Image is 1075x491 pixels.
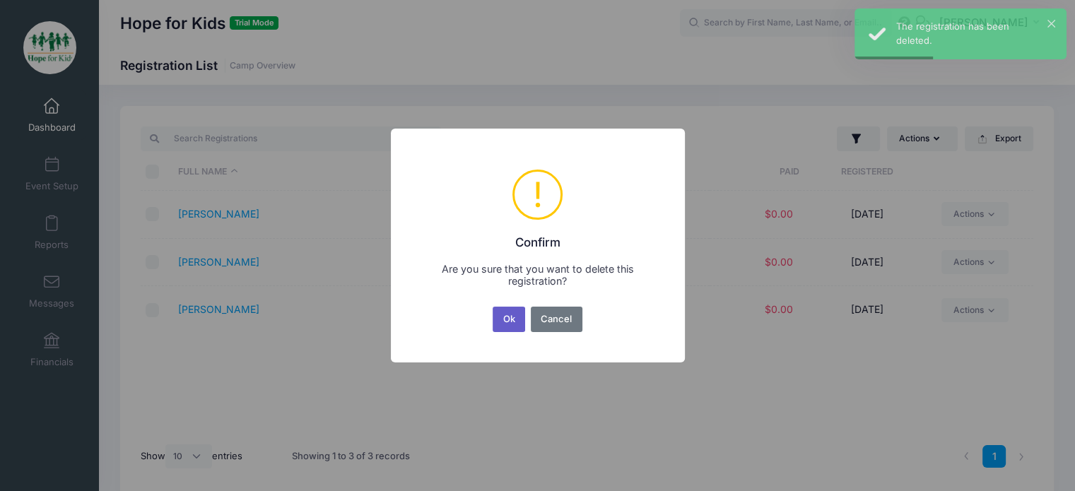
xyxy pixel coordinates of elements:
[493,307,525,332] button: Ok
[1047,20,1055,28] button: ×
[896,20,1055,47] div: The registration has been deleted.
[533,172,543,218] div: !
[409,225,666,249] h2: Confirm
[531,307,582,332] button: Cancel
[425,263,650,287] div: Are you sure that you want to delete this registration?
